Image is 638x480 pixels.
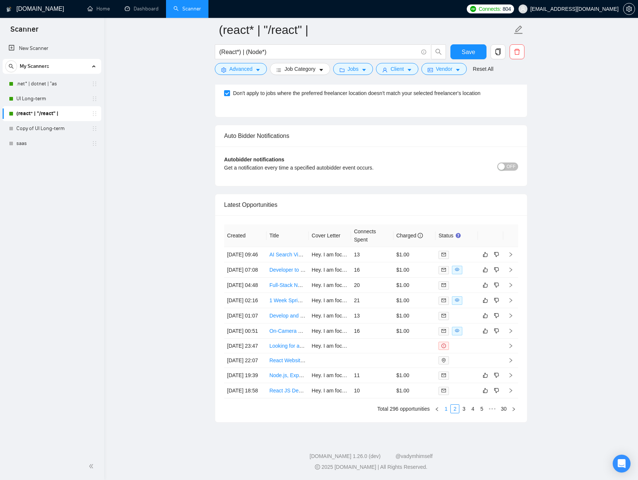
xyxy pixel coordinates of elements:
[441,298,446,303] span: mail
[441,329,446,333] span: mail
[351,224,393,247] th: Connects Spent
[510,48,524,55] span: delete
[509,404,518,413] button: right
[224,339,267,353] td: [DATE] 23:47
[520,6,526,12] span: user
[486,404,498,413] span: •••
[455,67,460,73] span: caret-down
[441,283,446,287] span: mail
[510,44,524,59] button: delete
[267,247,309,262] td: AI Search Visibility Tracker - Node.js/TypeScript - Senior Automation Dev
[20,59,49,74] span: My Scanners
[460,405,468,413] a: 3
[351,293,393,308] td: 21
[270,63,330,75] button: barsJob Categorycaret-down
[481,250,490,259] button: like
[483,328,488,334] span: like
[492,326,501,335] button: dislike
[436,224,478,247] th: Status
[3,59,101,151] li: My Scanners
[421,50,426,54] span: info-circle
[267,224,309,247] th: Title
[494,267,499,273] span: dislike
[418,233,423,238] span: info-circle
[269,297,444,303] a: 1 Week Sprint - $4,000 Fixed Price - Flagship Game “Firefighter” - React/JS
[125,6,159,12] a: dashboardDashboard
[351,247,393,262] td: 13
[348,65,359,73] span: Jobs
[6,64,17,69] span: search
[224,383,267,398] td: [DATE] 18:58
[351,308,393,323] td: 13
[3,41,101,56] li: New Scanner
[269,313,336,319] a: Develop and Host React App
[470,6,476,12] img: upwork-logo.png
[508,267,513,272] span: right
[623,6,635,12] span: setting
[269,252,438,258] a: AI Search Visibility Tracker - Node.js/TypeScript - Senior Automation Dev
[351,368,393,383] td: 11
[224,247,267,262] td: [DATE] 09:46
[269,282,415,288] a: Full-Stack Node.js Developer with Figma Design Skills Needed
[508,282,513,288] span: right
[441,388,446,393] span: mail
[478,405,486,413] a: 5
[407,67,412,73] span: caret-down
[224,323,267,339] td: [DATE] 00:51
[393,383,436,398] td: $1.00
[623,6,635,12] a: setting
[173,6,201,12] a: searchScanner
[442,405,450,413] a: 1
[315,464,320,470] span: copyright
[441,313,446,318] span: mail
[492,386,501,395] button: dislike
[514,25,523,35] span: edit
[269,357,393,363] a: React Website Enhancement and Content Integration
[492,371,501,380] button: dislike
[390,65,404,73] span: Client
[481,311,490,320] button: like
[267,383,309,398] td: React JS Developer Needed for Frontend-Backend Integration
[215,63,267,75] button: settingAdvancedcaret-down
[92,126,98,132] span: holder
[16,121,87,136] a: Copy of UI Long-term
[16,76,87,91] a: .net* | dotnet | "as
[224,262,267,278] td: [DATE] 07:08
[351,278,393,293] td: 20
[421,63,467,75] button: idcardVendorcaret-down
[483,267,488,273] span: like
[393,293,436,308] td: $1.00
[319,67,324,73] span: caret-down
[393,308,436,323] td: $1.00
[395,453,433,459] a: @vadymhimself
[508,343,513,348] span: right
[393,278,436,293] td: $1.00
[459,404,468,413] li: 3
[469,405,477,413] a: 4
[224,278,267,293] td: [DATE] 04:48
[267,293,309,308] td: 1 Week Sprint - $4,000 Fixed Price - Flagship Game “Firefighter” - React/JS
[473,65,493,73] a: Reset All
[92,81,98,87] span: holder
[361,67,367,73] span: caret-down
[508,298,513,303] span: right
[494,328,499,334] span: dislike
[441,344,446,348] span: exclamation-circle
[393,323,436,339] td: $1.00
[267,368,309,383] td: Node.js, Express, API Development for Existing SaaS Offering in the Sports Gambling Space
[455,328,459,333] span: eye
[494,297,499,303] span: dislike
[492,281,501,290] button: dislike
[87,6,110,12] a: homeHome
[483,282,488,288] span: like
[483,313,488,319] span: like
[494,282,499,288] span: dislike
[481,296,490,305] button: like
[376,63,418,75] button: userClientcaret-down
[507,162,516,171] span: OFF
[229,65,252,73] span: Advanced
[509,404,518,413] li: Next Page
[481,281,490,290] button: like
[451,405,459,413] a: 2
